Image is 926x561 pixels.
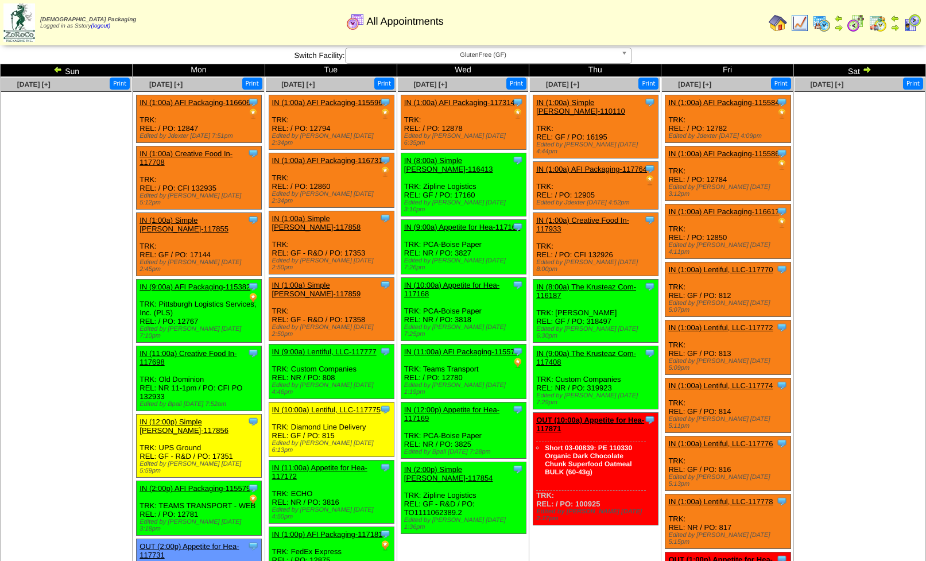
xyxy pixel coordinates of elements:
span: [DATE] [+] [149,80,183,88]
div: TRK: REL: / PO: CFI 132926 [533,213,658,276]
img: line_graph.gif [791,14,809,32]
img: Tooltip [379,528,391,540]
img: calendarprod.gif [812,14,831,32]
img: Tooltip [247,281,259,292]
img: PO [247,292,259,304]
img: arrowleft.gif [53,65,63,74]
a: (logout) [91,23,110,29]
img: Tooltip [644,347,656,359]
img: home.gif [769,14,787,32]
a: IN (1:00a) Lentiful, LLC-117772 [668,323,773,332]
div: TRK: [PERSON_NAME] REL: GF / PO: 318497 [533,280,658,343]
img: arrowright.gif [890,23,900,32]
img: Tooltip [776,380,788,391]
td: Thu [529,64,661,77]
div: TRK: PCA-Boise Paper REL: NR / PO: 3825 [401,403,526,459]
div: Edited by Jdexter [DATE] 4:52pm [536,199,658,206]
img: Tooltip [247,540,259,552]
span: [DATE] [+] [281,80,315,88]
div: TRK: Custom Companies REL: NR / PO: 319923 [533,346,658,409]
a: IN (11:00a) Appetite for Hea-117172 [272,463,367,481]
div: Edited by [PERSON_NAME] [DATE] 5:09pm [668,358,790,372]
div: TRK: REL: / PO: 12794 [269,95,394,150]
a: IN (1:00a) Simple [PERSON_NAME]-117859 [272,281,361,298]
img: Tooltip [247,148,259,159]
img: arrowright.gif [862,65,871,74]
div: Edited by [PERSON_NAME] [DATE] 5:59pm [140,461,261,474]
button: Print [242,78,262,90]
a: [DATE] [+] [17,80,51,88]
a: IN (10:00a) Lentiful, LLC-117775 [272,405,381,414]
a: IN (1:00a) Lentiful, LLC-117778 [668,497,773,506]
a: IN (1:00a) Simple [PERSON_NAME]-117858 [272,214,361,231]
a: [DATE] [+] [810,80,843,88]
img: Tooltip [379,462,391,473]
div: Edited by [PERSON_NAME] [DATE] 2:17pm [536,508,658,522]
div: TRK: REL: GF - R&D / PO: 17353 [269,211,394,274]
div: Edited by [PERSON_NAME] [DATE] 6:35pm [404,133,526,146]
div: Edited by Bpali [DATE] 7:28pm [404,448,526,455]
img: Tooltip [379,346,391,357]
a: IN (9:00a) The Krusteaz Com-117408 [536,349,636,366]
a: IN (2:00p) AFI Packaging-115579 [140,484,250,493]
a: IN (11:00a) Creative Food In-117698 [140,349,237,366]
img: Tooltip [644,214,656,226]
span: [DATE] [+] [678,80,711,88]
img: Tooltip [379,212,391,224]
img: Tooltip [512,154,524,166]
a: IN (9:00a) AFI Packaging-115382 [140,283,250,291]
a: IN (2:00p) Simple [PERSON_NAME]-117854 [404,465,493,482]
img: Tooltip [247,482,259,494]
img: PO [247,494,259,505]
div: TRK: REL: / PO: 12782 [665,95,791,143]
div: Edited by [PERSON_NAME] [DATE] 7:10pm [140,326,261,339]
img: Tooltip [512,346,524,357]
div: TRK: TEAMS TRANSPORT - WEB REL: / PO: 12781 [137,481,262,536]
img: calendarblend.gif [847,14,865,32]
div: Edited by [PERSON_NAME] [DATE] 7:29pm [536,392,658,406]
div: TRK: REL: GF / PO: 814 [665,378,791,433]
div: TRK: Old Dominion REL: NR 11-1pm / PO: CFI PO 132933 [137,346,262,411]
img: Tooltip [644,163,656,175]
div: Edited by [PERSON_NAME] [DATE] 2:34pm [272,133,394,146]
div: Edited by [PERSON_NAME] [DATE] 5:15pm [668,532,790,545]
img: Tooltip [379,404,391,415]
div: TRK: REL: / PO: 12878 [401,95,526,150]
a: IN (10:00a) Appetite for Hea-117168 [404,281,499,298]
a: OUT (10:00a) Appetite for Hea-117871 [536,416,644,433]
a: IN (12:00p) Simple [PERSON_NAME]-117856 [140,417,228,435]
img: Tooltip [644,414,656,425]
img: Tooltip [379,279,391,291]
div: TRK: Pittsburgh Logistics Services, Inc. (PLS) REL: / PO: 12767 [137,280,262,343]
img: PO [512,357,524,369]
div: Edited by [PERSON_NAME] [DATE] 6:30pm [536,326,658,339]
div: Edited by [PERSON_NAME] [DATE] 5:13pm [668,474,790,488]
div: Edited by [PERSON_NAME] [DATE] 2:50pm [272,257,394,271]
button: Print [374,78,394,90]
a: IN (1:00a) Lentiful, LLC-117774 [668,381,773,390]
div: Edited by [PERSON_NAME] [DATE] 1:36pm [404,517,526,531]
div: Edited by [PERSON_NAME] [DATE] 3:12pm [668,184,790,198]
img: Tooltip [512,463,524,475]
img: Tooltip [379,96,391,108]
div: Edited by Bpali [DATE] 7:52am [140,401,261,408]
span: [DEMOGRAPHIC_DATA] Packaging [40,17,136,23]
div: TRK: REL: / PO: 12850 [665,204,791,259]
div: Edited by [PERSON_NAME] [DATE] 4:44pm [536,141,658,155]
div: Edited by [PERSON_NAME] [DATE] 5:12pm [140,192,261,206]
img: Tooltip [776,438,788,449]
div: TRK: Diamond Line Delivery REL: GF / PO: 815 [269,403,394,457]
div: Edited by [PERSON_NAME] [DATE] 4:11pm [668,242,790,256]
img: calendarall.gif [346,12,365,30]
img: Tooltip [247,214,259,226]
a: IN (1:00a) Creative Food In-117933 [536,216,629,233]
div: TRK: REL: / PO: CFI 132935 [137,146,262,210]
div: Edited by [PERSON_NAME] [DATE] 2:45pm [140,259,261,273]
a: IN (9:00a) Appetite for Hea-117167 [404,223,520,231]
div: TRK: Teams Transport REL: / PO: 12780 [401,345,526,399]
img: Tooltip [776,264,788,275]
a: IN (1:00a) Simple [PERSON_NAME]-110110 [536,98,625,115]
a: IN (1:00a) Lentiful, LLC-117776 [668,439,773,448]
